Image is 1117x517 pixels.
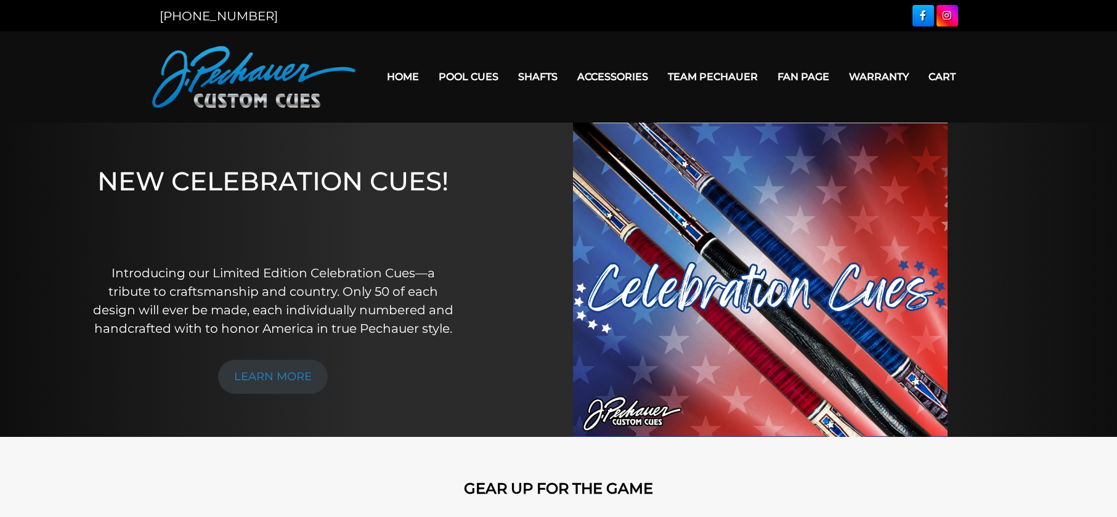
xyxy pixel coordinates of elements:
a: [PHONE_NUMBER] [160,9,278,23]
a: Fan Page [768,61,839,92]
a: Accessories [567,61,658,92]
h1: NEW CELEBRATION CUES! [90,166,457,246]
a: Home [377,61,429,92]
a: Warranty [839,61,919,92]
a: Cart [919,61,965,92]
a: LEARN MORE [218,360,328,394]
strong: GEAR UP FOR THE GAME [464,479,653,497]
p: Introducing our Limited Edition Celebration Cues—a tribute to craftsmanship and country. Only 50 ... [90,264,457,338]
a: Pool Cues [429,61,508,92]
img: Pechauer Custom Cues [152,46,355,108]
a: Shafts [508,61,567,92]
a: Team Pechauer [658,61,768,92]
